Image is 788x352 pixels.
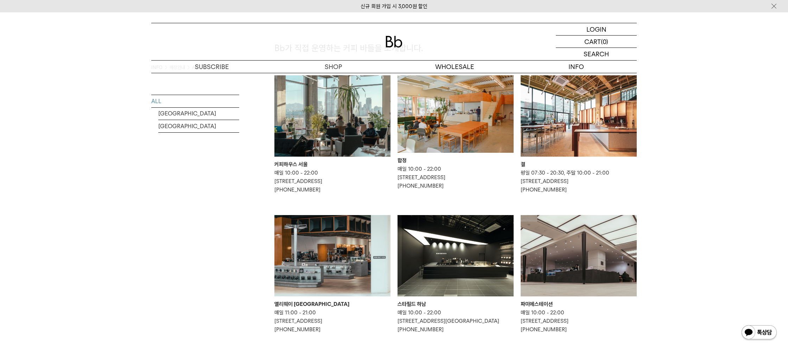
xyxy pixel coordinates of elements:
[398,308,514,334] p: 매일 10:00 - 22:00 [STREET_ADDRESS][GEOGRAPHIC_DATA] [PHONE_NUMBER]
[398,215,514,334] a: 스타필드 하남 스타필드 하남 매일 10:00 - 22:00[STREET_ADDRESS][GEOGRAPHIC_DATA][PHONE_NUMBER]
[398,156,514,165] div: 합정
[521,75,637,157] img: 결
[158,107,239,120] a: [GEOGRAPHIC_DATA]
[398,165,514,190] p: 매일 10:00 - 22:00 [STREET_ADDRESS] [PHONE_NUMBER]
[521,75,637,194] a: 결 결 평일 07:30 - 20:30, 주말 10:00 - 21:00[STREET_ADDRESS][PHONE_NUMBER]
[398,75,514,190] a: 합정 합정 매일 10:00 - 22:00[STREET_ADDRESS][PHONE_NUMBER]
[273,61,394,73] a: SHOP
[521,308,637,334] p: 매일 10:00 - 22:00 [STREET_ADDRESS] [PHONE_NUMBER]
[361,3,427,10] a: 신규 회원 가입 시 3,000원 할인
[556,36,637,48] a: CART (0)
[274,75,390,157] img: 커피하우스 서울
[274,215,390,334] a: 앨리웨이 인천 앨리웨이 [GEOGRAPHIC_DATA] 매일 11:00 - 21:00[STREET_ADDRESS][PHONE_NUMBER]
[521,215,637,296] img: 파미에스테이션
[151,61,273,73] a: SUBSCRIBE
[398,215,514,296] img: 스타필드 하남
[151,95,239,107] a: ALL
[274,308,390,334] p: 매일 11:00 - 21:00 [STREET_ADDRESS] [PHONE_NUMBER]
[741,325,777,341] img: 카카오톡 채널 1:1 채팅 버튼
[521,169,637,194] p: 평일 07:30 - 20:30, 주말 10:00 - 21:00 [STREET_ADDRESS] [PHONE_NUMBER]
[601,36,608,48] p: (0)
[394,61,515,73] p: WHOLESALE
[521,300,637,308] div: 파미에스테이션
[158,120,239,132] a: [GEOGRAPHIC_DATA]
[274,75,390,194] a: 커피하우스 서울 커피하우스 서울 매일 10:00 - 22:00[STREET_ADDRESS][PHONE_NUMBER]
[398,75,514,153] img: 합정
[584,48,609,60] p: SEARCH
[521,160,637,169] div: 결
[274,215,390,296] img: 앨리웨이 인천
[556,23,637,36] a: LOGIN
[515,61,637,73] p: INFO
[586,23,606,35] p: LOGIN
[274,300,390,308] div: 앨리웨이 [GEOGRAPHIC_DATA]
[521,215,637,334] a: 파미에스테이션 파미에스테이션 매일 10:00 - 22:00[STREET_ADDRESS][PHONE_NUMBER]
[274,169,390,194] p: 매일 10:00 - 22:00 [STREET_ADDRESS] [PHONE_NUMBER]
[584,36,601,48] p: CART
[398,300,514,308] div: 스타필드 하남
[386,36,402,48] img: 로고
[274,160,390,169] div: 커피하우스 서울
